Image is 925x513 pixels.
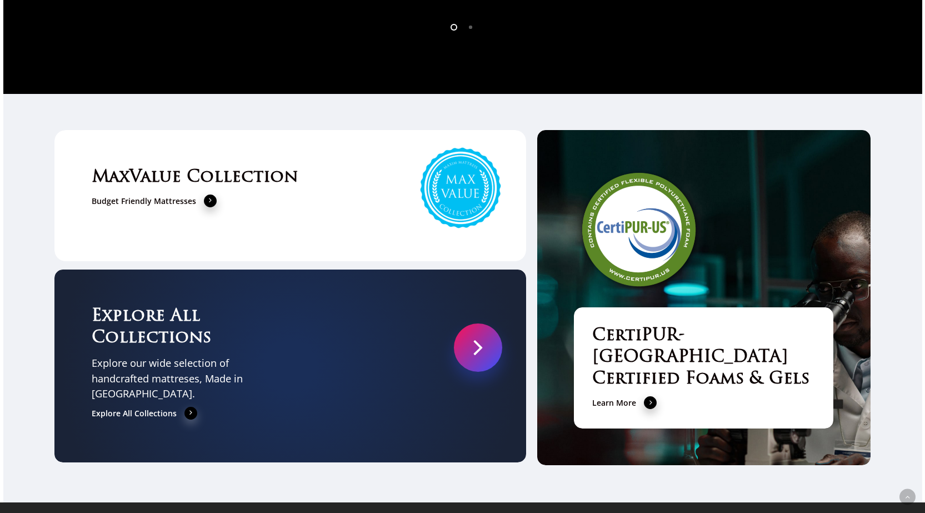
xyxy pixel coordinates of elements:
[92,306,243,350] h3: Explore All Collections
[92,195,217,208] a: Budget Friendly Mattresses
[92,407,198,420] a: Explore All Collections
[446,18,463,35] li: Page dot 1
[463,18,479,35] li: Page dot 2
[92,355,243,401] p: Explore our wide selection of handcrafted mattreses, Made in [GEOGRAPHIC_DATA].
[592,396,657,410] a: Learn More
[592,326,814,391] h3: CertiPUR-[GEOGRAPHIC_DATA] Certified Foams & Gels
[899,489,916,505] a: Back to top
[92,167,489,189] h3: MaxValue Collection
